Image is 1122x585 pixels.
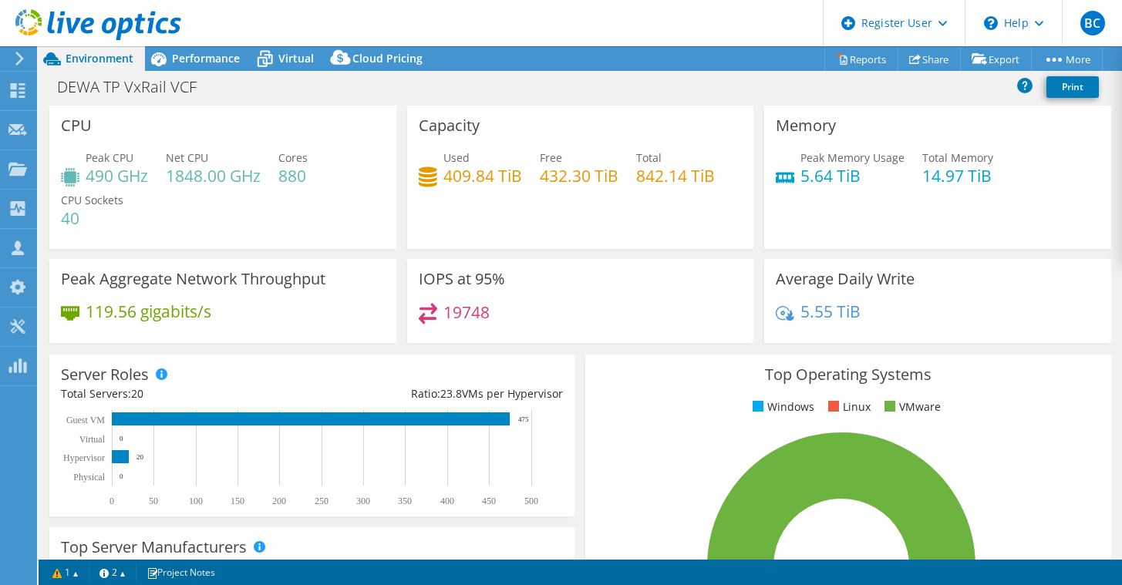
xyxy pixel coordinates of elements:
h4: 5.55 TiB [800,303,861,320]
text: 150 [231,496,244,506]
text: 450 [482,496,496,506]
h3: IOPS at 95% [419,271,505,287]
text: 475 [518,415,529,423]
a: More [1031,47,1103,71]
span: Environment [66,51,133,66]
span: Free [540,150,562,165]
span: Used [443,150,470,165]
text: 400 [440,496,454,506]
text: 250 [315,496,329,506]
h4: 432.30 TiB [540,167,618,184]
h4: 409.84 TiB [443,167,522,184]
div: Ratio: VMs per Hypervisor [312,385,564,402]
span: 1 [160,559,166,573]
text: Physical [73,472,105,482]
span: Net CPU [166,150,208,165]
text: 20 [136,453,144,461]
span: Peak CPU [86,150,133,165]
span: Total Memory [922,150,993,165]
text: 100 [189,496,203,506]
svg: \n [984,16,998,30]
h3: Top Operating Systems [597,366,1099,383]
span: Performance [172,51,240,66]
text: 300 [356,496,370,506]
a: Share [898,47,961,71]
text: Guest VM [66,415,105,425]
text: 500 [524,496,538,506]
span: Cores [278,150,308,165]
a: Print [1046,76,1099,98]
span: Total [636,150,662,165]
text: 0 [120,472,123,480]
span: CPU Sockets [61,193,123,207]
h4: 842.14 TiB [636,167,715,184]
a: 2 [89,563,136,582]
a: 1 [42,563,89,582]
span: 23.8 [440,386,462,401]
span: BC [1080,11,1105,35]
h4: Total Manufacturers: [61,558,563,575]
h4: 1848.00 GHz [166,167,261,184]
h4: 40 [61,210,123,227]
text: 0 [110,496,114,506]
h1: DEWA TP VxRail VCF [50,79,221,96]
h3: Capacity [419,117,480,134]
text: 350 [398,496,412,506]
text: Virtual [79,434,106,445]
h3: CPU [61,117,92,134]
li: Linux [824,398,871,415]
a: Reports [824,47,898,71]
text: Hypervisor [63,452,105,463]
h4: 880 [278,167,308,184]
a: Export [960,47,1032,71]
h3: Peak Aggregate Network Throughput [61,271,325,287]
h4: 5.64 TiB [800,167,905,184]
text: 0 [120,435,123,442]
h4: 119.56 gigabits/s [86,303,211,320]
span: Virtual [278,51,314,66]
h3: Average Daily Write [776,271,915,287]
h3: Server Roles [61,366,149,383]
h3: Top Server Manufacturers [61,539,247,556]
h3: Memory [776,117,836,134]
li: VMware [881,398,941,415]
a: Project Notes [136,563,226,582]
h4: 490 GHz [86,167,148,184]
h4: 14.97 TiB [922,167,993,184]
span: 20 [131,386,143,401]
h4: 19748 [443,304,490,321]
div: Total Servers: [61,385,312,402]
text: 50 [149,496,158,506]
text: 200 [272,496,286,506]
span: Peak Memory Usage [800,150,905,165]
span: Cloud Pricing [352,51,423,66]
li: Windows [749,398,814,415]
